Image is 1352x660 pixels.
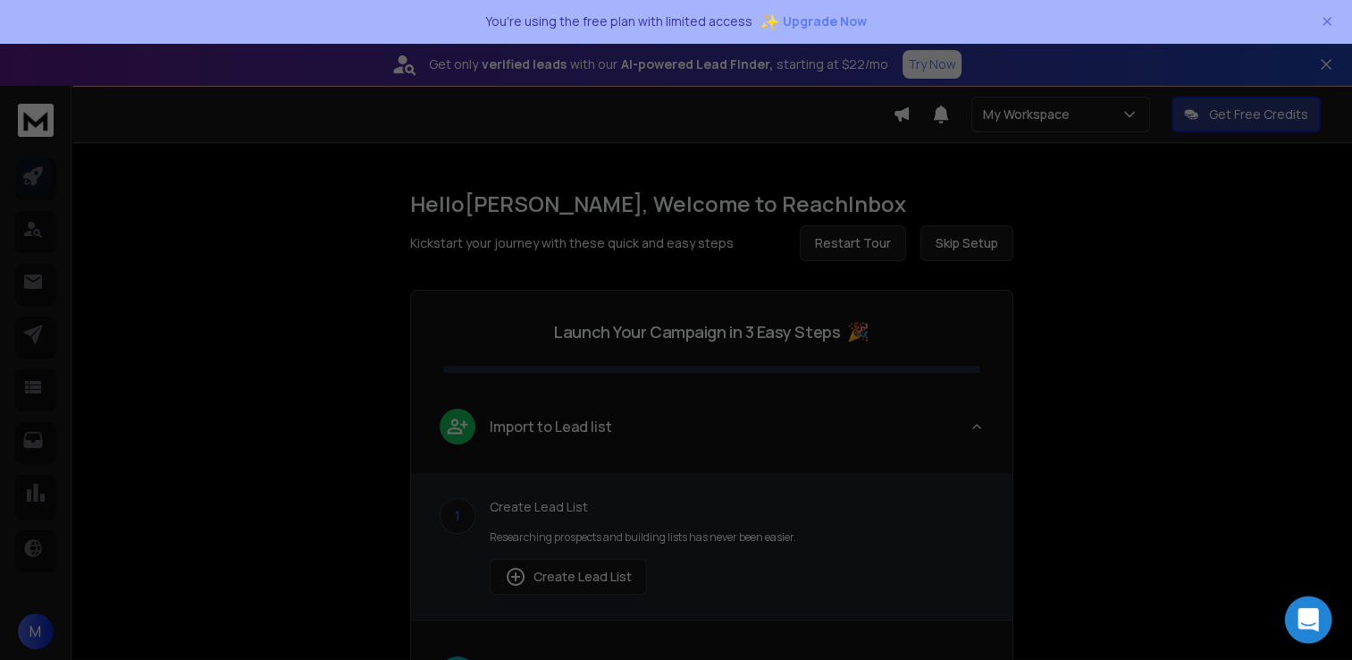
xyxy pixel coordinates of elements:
[760,4,867,39] button: ✨Upgrade Now
[783,13,867,30] span: Upgrade Now
[800,225,906,261] button: Restart Tour
[440,498,475,534] div: 1
[490,498,984,516] p: Create Lead List
[410,190,1013,218] h1: Hello [PERSON_NAME] , Welcome to ReachInbox
[410,234,734,252] p: Kickstart your journey with these quick and easy steps
[505,566,526,588] img: lead
[983,106,1077,123] p: My Workspace
[936,234,998,252] span: Skip Setup
[554,319,840,344] p: Launch Your Campaign in 3 Easy Steps
[1285,597,1332,644] div: Open Intercom Messenger
[18,104,54,137] img: logo
[847,319,869,344] span: 🎉
[446,415,469,437] img: lead
[429,55,888,73] p: Get only with our starting at $22/mo
[621,55,773,73] strong: AI-powered Lead Finder,
[18,613,54,649] button: M
[908,55,956,73] p: Try Now
[411,473,1012,620] div: leadImport to Lead list
[1171,97,1321,132] button: Get Free Credits
[482,55,567,73] strong: verified leads
[490,416,612,437] p: Import to Lead list
[920,225,1013,261] button: Skip Setup
[490,559,647,595] button: Create Lead List
[411,394,1012,473] button: leadImport to Lead list
[485,13,752,30] p: You're using the free plan with limited access
[903,50,962,79] button: Try Now
[1209,106,1308,123] p: Get Free Credits
[490,530,984,545] p: Researching prospects and building lists has never been easier.
[760,9,779,34] span: ✨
